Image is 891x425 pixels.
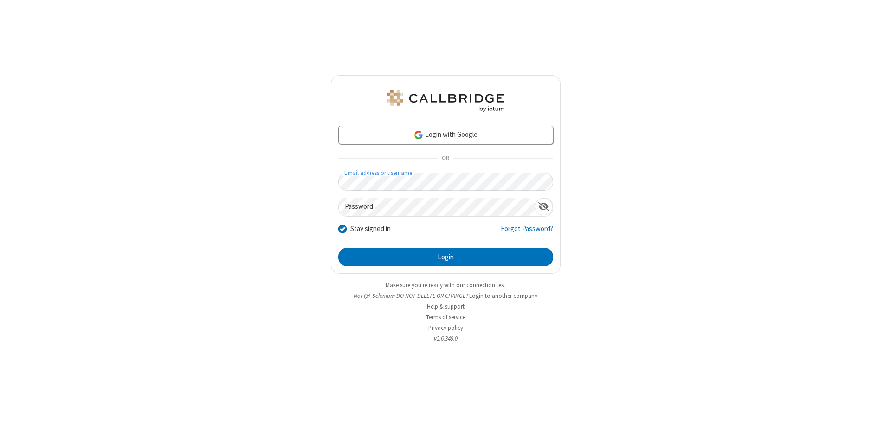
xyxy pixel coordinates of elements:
a: Forgot Password? [501,224,553,241]
input: Password [339,198,535,216]
a: Privacy policy [428,324,463,332]
a: Help & support [427,303,465,310]
a: Make sure you're ready with our connection test [386,281,505,289]
img: QA Selenium DO NOT DELETE OR CHANGE [385,90,506,112]
img: google-icon.png [413,130,424,140]
a: Terms of service [426,313,465,321]
li: v2.6.349.0 [331,334,561,343]
span: OR [438,152,453,165]
li: Not QA Selenium DO NOT DELETE OR CHANGE? [331,291,561,300]
input: Email address or username [338,173,553,191]
button: Login to another company [469,291,537,300]
label: Stay signed in [350,224,391,234]
button: Login [338,248,553,266]
a: Login with Google [338,126,553,144]
div: Show password [535,198,553,215]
